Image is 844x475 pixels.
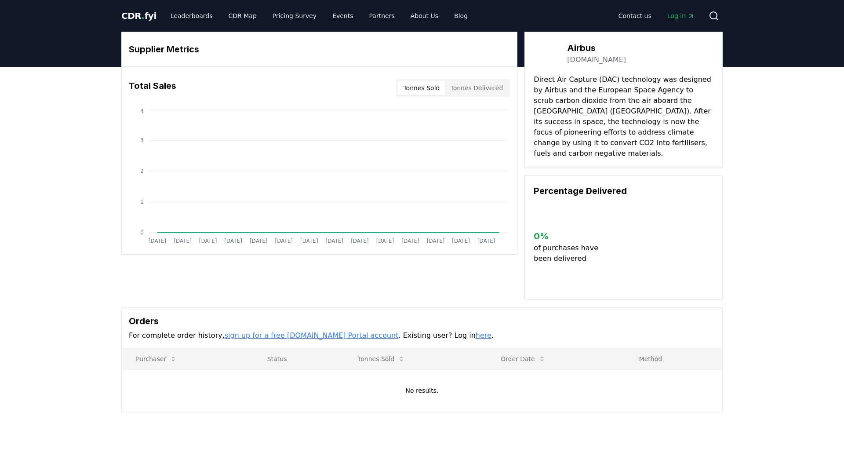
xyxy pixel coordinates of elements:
a: here [476,331,491,340]
tspan: [DATE] [326,238,344,244]
span: . [142,11,145,21]
tspan: 0 [140,230,144,236]
h3: 0 % [534,230,605,243]
button: Tonnes Sold [351,350,412,368]
tspan: 4 [140,108,144,114]
tspan: [DATE] [250,238,268,244]
h3: Supplier Metrics [129,43,510,56]
p: Direct Air Capture (DAC) technology was designed by Airbus and the European Space Agency to scrub... [534,74,713,159]
a: CDR Map [222,8,264,24]
p: of purchases have been delivered [534,243,605,264]
tspan: [DATE] [199,238,217,244]
p: Status [260,354,337,363]
tspan: [DATE] [452,238,470,244]
tspan: [DATE] [224,238,242,244]
h3: Percentage Delivered [534,184,713,197]
a: About Us [404,8,445,24]
a: Partners [362,8,402,24]
tspan: [DATE] [351,238,369,244]
span: Log in [667,11,695,20]
tspan: [DATE] [300,238,318,244]
p: For complete order history, . Existing user? Log in . [129,330,715,341]
button: Tonnes Delivered [445,81,508,95]
p: Method [632,354,715,363]
a: CDR.fyi [121,10,156,22]
a: Contact us [611,8,658,24]
a: Pricing Survey [266,8,324,24]
a: sign up for a free [DOMAIN_NAME] Portal account [225,331,399,340]
tspan: 2 [140,168,144,174]
tspan: [DATE] [275,238,293,244]
a: Blog [447,8,475,24]
tspan: [DATE] [174,238,192,244]
a: Events [325,8,360,24]
tspan: [DATE] [149,238,167,244]
button: Order Date [494,350,553,368]
a: [DOMAIN_NAME] [567,55,626,65]
span: CDR fyi [121,11,156,21]
tspan: 1 [140,199,144,205]
a: Leaderboards [164,8,220,24]
h3: Orders [129,314,715,328]
tspan: [DATE] [427,238,445,244]
nav: Main [611,8,702,24]
tspan: 3 [140,137,144,143]
button: Tonnes Sold [398,81,445,95]
td: No results. [122,369,722,412]
tspan: [DATE] [477,238,495,244]
nav: Main [164,8,475,24]
img: Airbus-logo [534,41,558,66]
tspan: [DATE] [401,238,419,244]
h3: Total Sales [129,79,176,97]
a: Log in [660,8,702,24]
button: Purchaser [129,350,184,368]
tspan: [DATE] [376,238,394,244]
h3: Airbus [567,41,626,55]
